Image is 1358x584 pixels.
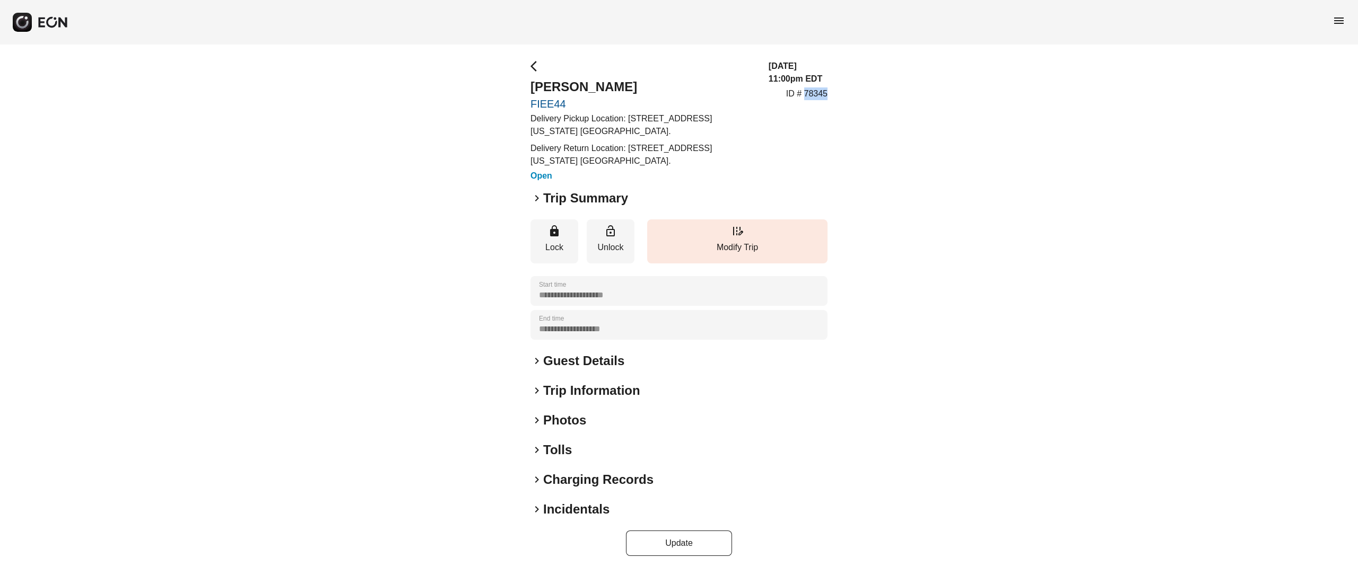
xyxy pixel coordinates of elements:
p: Lock [536,241,573,254]
span: keyboard_arrow_right [530,355,543,367]
h2: Photos [543,412,586,429]
span: keyboard_arrow_right [530,473,543,486]
span: keyboard_arrow_right [530,384,543,397]
button: Unlock [587,219,634,263]
p: ID # 78345 [786,87,828,100]
span: keyboard_arrow_right [530,414,543,427]
h2: Incidentals [543,501,610,518]
button: Update [626,530,732,556]
p: Unlock [592,241,629,254]
a: FIEE44 [530,98,756,110]
span: lock_open [604,225,617,237]
h2: [PERSON_NAME] [530,78,756,95]
button: Lock [530,219,578,263]
span: arrow_back_ios [530,60,543,73]
h2: Trip Information [543,382,640,399]
span: keyboard_arrow_right [530,503,543,516]
p: Delivery Pickup Location: [STREET_ADDRESS][US_STATE] [GEOGRAPHIC_DATA]. [530,112,756,138]
span: lock [548,225,561,237]
span: keyboard_arrow_right [530,444,543,456]
h2: Trip Summary [543,190,628,207]
h3: Open [530,170,756,182]
p: Delivery Return Location: [STREET_ADDRESS][US_STATE] [GEOGRAPHIC_DATA]. [530,142,756,167]
span: keyboard_arrow_right [530,192,543,205]
span: menu [1333,14,1345,27]
button: Modify Trip [647,219,828,263]
h2: Charging Records [543,471,654,488]
span: edit_road [731,225,744,237]
h2: Guest Details [543,352,624,369]
h3: [DATE] 11:00pm EDT [769,60,828,85]
p: Modify Trip [652,241,822,254]
h2: Tolls [543,441,572,458]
